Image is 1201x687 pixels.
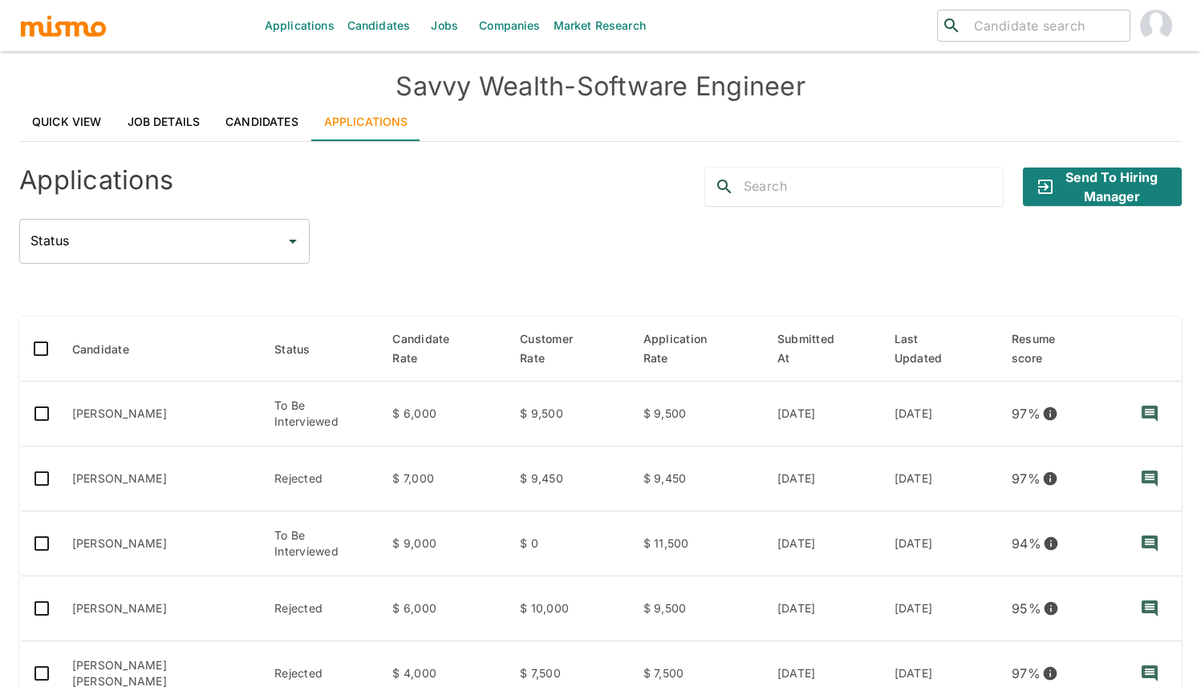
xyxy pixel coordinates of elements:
[1130,394,1169,433] button: recent-notes
[1012,597,1041,620] p: 95 %
[59,447,262,511] td: [PERSON_NAME]
[262,447,379,511] td: Rejected
[1012,329,1105,368] span: Resume score
[311,103,421,141] a: Applications
[59,576,262,641] td: [PERSON_NAME]
[631,447,765,511] td: $ 9,450
[1130,524,1169,563] button: recent-notes
[1012,467,1041,490] p: 97 %
[379,447,507,511] td: $ 7,000
[213,103,311,141] a: Candidates
[19,71,1182,103] h4: Savvy Wealth - Software Engineer
[765,382,882,447] td: [DATE]
[59,382,262,447] td: [PERSON_NAME]
[59,511,262,576] td: [PERSON_NAME]
[19,103,115,141] a: Quick View
[507,447,630,511] td: $ 9,450
[274,340,331,359] span: Status
[882,576,999,641] td: [DATE]
[631,576,765,641] td: $ 9,500
[262,576,379,641] td: Rejected
[262,511,379,576] td: To Be Interviewed
[765,511,882,576] td: [DATE]
[1042,406,1058,422] svg: View resume score details
[643,329,752,368] span: Application Rate
[705,168,744,206] button: search
[882,447,999,511] td: [DATE]
[1012,402,1041,425] p: 97 %
[379,511,507,576] td: $ 9,000
[282,230,304,253] button: Open
[765,576,882,641] td: [DATE]
[19,164,173,196] h4: Applications
[1042,665,1058,681] svg: View resume score details
[895,329,986,368] span: Last Updated
[1023,168,1182,206] button: Send to Hiring Manager
[744,174,1004,200] input: Search
[262,382,379,447] td: To Be Interviewed
[1043,600,1059,616] svg: View resume score details
[1042,471,1058,487] svg: View resume score details
[507,511,630,576] td: $ 0
[968,14,1124,37] input: Candidate search
[115,103,213,141] a: Job Details
[882,382,999,447] td: [DATE]
[19,14,108,38] img: logo
[1130,589,1169,628] button: recent-notes
[777,329,869,368] span: Submitted At
[882,511,999,576] td: [DATE]
[392,329,494,368] span: Candidate Rate
[379,382,507,447] td: $ 6,000
[631,511,765,576] td: $ 11,500
[1043,535,1059,552] svg: View resume score details
[765,447,882,511] td: [DATE]
[1012,662,1041,685] p: 97 %
[1130,459,1169,498] button: recent-notes
[507,576,630,641] td: $ 10,000
[520,329,617,368] span: Customer Rate
[1012,532,1041,555] p: 94 %
[72,340,150,359] span: Candidate
[631,382,765,447] td: $ 9,500
[507,382,630,447] td: $ 9,500
[1140,10,1172,42] img: Mismo Admin
[379,576,507,641] td: $ 6,000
